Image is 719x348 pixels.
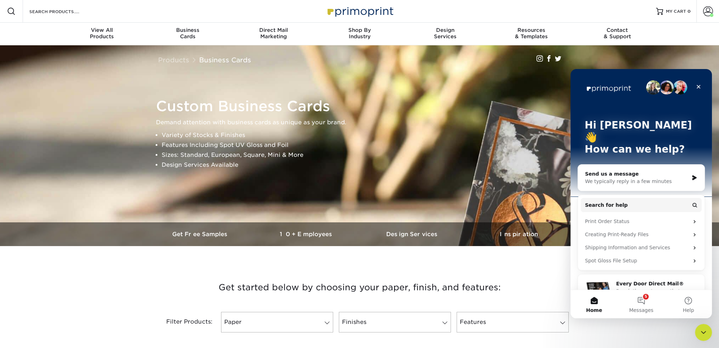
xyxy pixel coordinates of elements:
[147,222,254,246] a: Get Free Samples
[666,8,686,15] span: MY CART
[488,27,574,33] span: Resources
[574,27,660,33] span: Contact
[156,118,570,127] p: Demand attention with business cards as unique as your brand.
[402,23,488,45] a: DesignServices
[324,4,395,19] img: Primoprint
[147,231,254,238] h3: Get Free Samples
[145,27,231,33] span: Business
[59,27,145,33] span: View All
[317,27,402,33] span: Shop By
[158,56,189,64] a: Products
[153,272,567,303] h3: Get started below by choosing your paper, finish, and features:
[221,312,333,332] a: Paper
[199,56,251,64] a: Business Cards
[466,222,572,246] a: Inspiration
[162,140,570,150] li: Features Including Spot UV Gloss and Foil
[466,231,572,238] h3: Inspiration
[145,23,231,45] a: BusinessCards
[695,324,712,341] iframe: Intercom live chat
[317,23,402,45] a: Shop ByIndustry
[488,23,574,45] a: Resources& Templates
[574,23,660,45] a: Contact& Support
[457,312,569,332] a: Features
[231,23,317,45] a: Direct MailMarketing
[360,222,466,246] a: Design Services
[2,326,60,346] iframe: Google Customer Reviews
[162,130,570,140] li: Variety of Stocks & Finishes
[162,160,570,170] li: Design Services Available
[162,150,570,160] li: Sizes: Standard, European, Square, Mini & More
[254,222,360,246] a: 10+ Employees
[402,27,488,40] div: Services
[339,312,451,332] a: Finishes
[402,27,488,33] span: Design
[688,9,691,14] span: 0
[254,231,360,238] h3: 10+ Employees
[231,27,317,40] div: Marketing
[59,27,145,40] div: Products
[59,23,145,45] a: View AllProducts
[360,231,466,238] h3: Design Services
[29,7,98,16] input: SEARCH PRODUCTS.....
[145,27,231,40] div: Cards
[231,27,317,33] span: Direct Mail
[574,27,660,40] div: & Support
[147,312,218,332] div: Filter Products:
[156,98,570,115] h1: Custom Business Cards
[317,27,402,40] div: Industry
[570,69,712,318] iframe: Intercom live chat
[488,27,574,40] div: & Templates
